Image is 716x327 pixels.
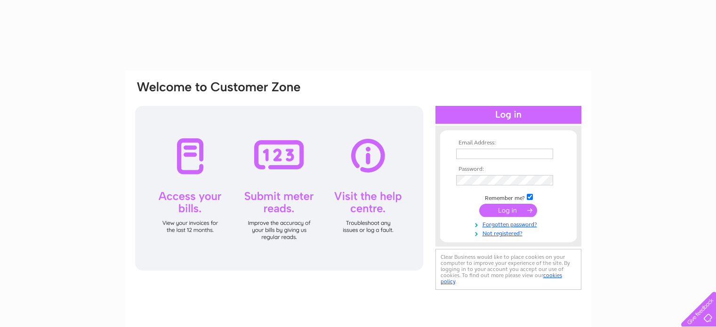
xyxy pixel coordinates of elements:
a: cookies policy [441,272,562,285]
th: Password: [454,166,563,173]
th: Email Address: [454,140,563,146]
a: Not registered? [456,228,563,237]
div: Clear Business would like to place cookies on your computer to improve your experience of the sit... [435,249,581,290]
input: Submit [479,204,537,217]
td: Remember me? [454,192,563,202]
a: Forgotten password? [456,219,563,228]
